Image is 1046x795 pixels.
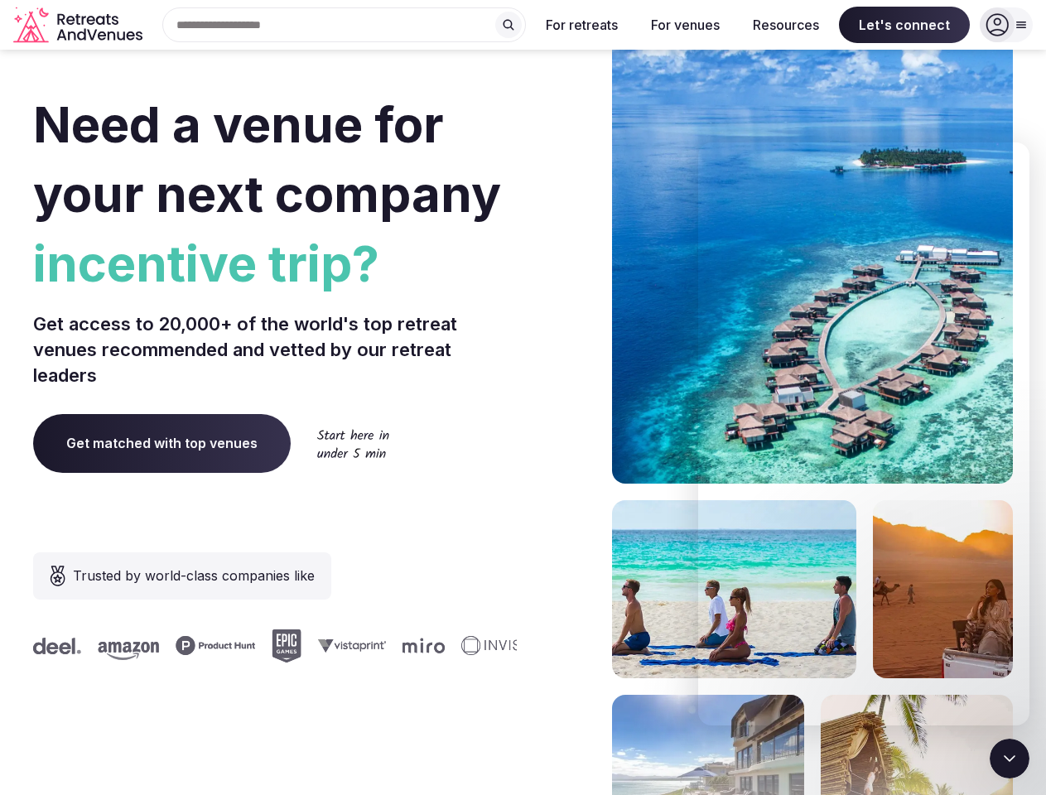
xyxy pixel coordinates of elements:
button: Resources [740,7,832,43]
button: For retreats [533,7,631,43]
iframe: Intercom live chat [990,739,1029,778]
a: Get matched with top venues [33,414,291,472]
iframe: Intercom live chat [698,142,1029,725]
button: For venues [638,7,733,43]
span: Need a venue for your next company [33,94,501,224]
img: Start here in under 5 min [317,429,389,458]
svg: Miro company logo [387,638,429,653]
svg: Epic Games company logo [256,629,286,662]
a: Visit the homepage [13,7,146,44]
span: incentive trip? [33,229,517,298]
span: Let's connect [839,7,970,43]
svg: Retreats and Venues company logo [13,7,146,44]
svg: Deel company logo [17,638,65,654]
img: yoga on tropical beach [612,500,856,678]
p: Get access to 20,000+ of the world's top retreat venues recommended and vetted by our retreat lea... [33,311,517,388]
svg: Invisible company logo [446,636,537,656]
svg: Vistaprint company logo [302,638,370,653]
span: Trusted by world-class companies like [73,566,315,585]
